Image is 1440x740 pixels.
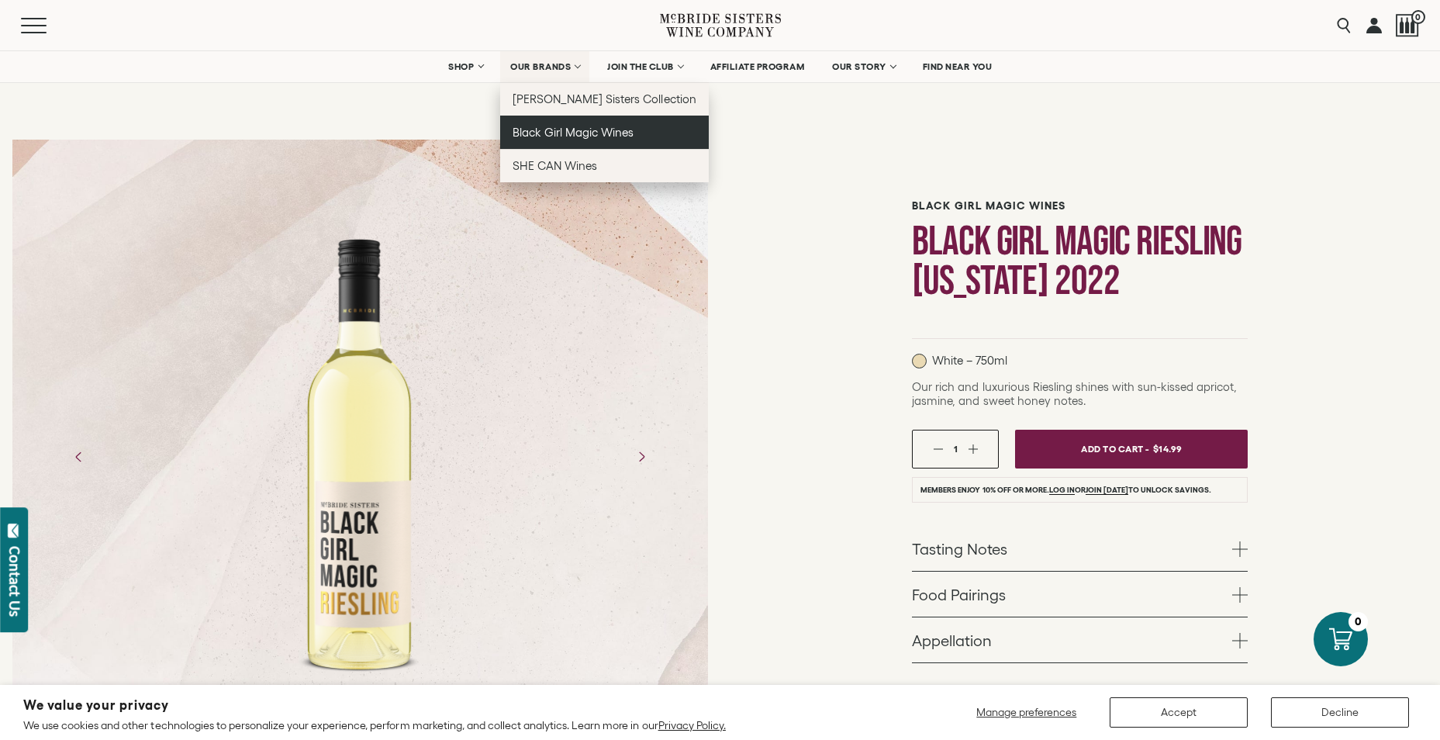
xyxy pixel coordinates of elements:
button: Previous [59,437,99,477]
button: Next [621,437,661,477]
span: SHE CAN Wines [513,159,597,172]
span: $14.99 [1153,437,1183,460]
a: Appellation [912,617,1248,662]
span: AFFILIATE PROGRAM [710,61,805,72]
button: Add To Cart - $14.99 [1015,430,1248,469]
span: FIND NEAR YOU [923,61,993,72]
p: White – 750ml [912,354,1007,368]
a: Tasting Notes [912,526,1248,571]
span: Add To Cart - [1081,437,1149,460]
div: Contact Us [7,546,22,617]
h2: We value your privacy [23,699,726,712]
button: Mobile Menu Trigger [21,18,77,33]
a: Log in [1049,486,1075,495]
span: Our rich and luxurious Riesling shines with sun-kissed apricot, jasmine, and sweet honey notes. [912,380,1237,407]
a: [PERSON_NAME] Sisters Collection [500,82,709,116]
a: Black Girl Magic Wines [500,116,709,149]
button: Decline [1271,697,1409,728]
span: Black Girl Magic Wines [513,126,634,139]
span: 1 [954,444,958,454]
a: SHOP [438,51,492,82]
p: We use cookies and other technologies to personalize your experience, perform marketing, and coll... [23,718,726,732]
a: JOIN THE CLUB [597,51,692,82]
a: join [DATE] [1086,486,1128,495]
li: Members enjoy 10% off or more. or to unlock savings. [912,477,1248,503]
button: Manage preferences [967,697,1086,728]
div: 0 [1348,612,1368,631]
a: FIND NEAR YOU [913,51,1003,82]
a: Food Pairings [912,572,1248,617]
span: SHOP [448,61,475,72]
span: JOIN THE CLUB [607,61,674,72]
a: AFFILIATE PROGRAM [700,51,815,82]
span: OUR BRANDS [510,61,571,72]
a: Privacy Policy. [658,719,726,731]
a: OUR BRANDS [500,51,589,82]
span: 0 [1411,10,1425,24]
span: [PERSON_NAME] Sisters Collection [513,92,696,105]
h1: Black Girl Magic Riesling [US_STATE] 2022 [912,222,1248,301]
button: Accept [1110,697,1248,728]
span: OUR STORY [832,61,886,72]
a: OUR STORY [822,51,905,82]
span: Manage preferences [976,706,1076,718]
h6: Black Girl Magic Wines [912,199,1248,213]
a: SHE CAN Wines [500,149,709,182]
